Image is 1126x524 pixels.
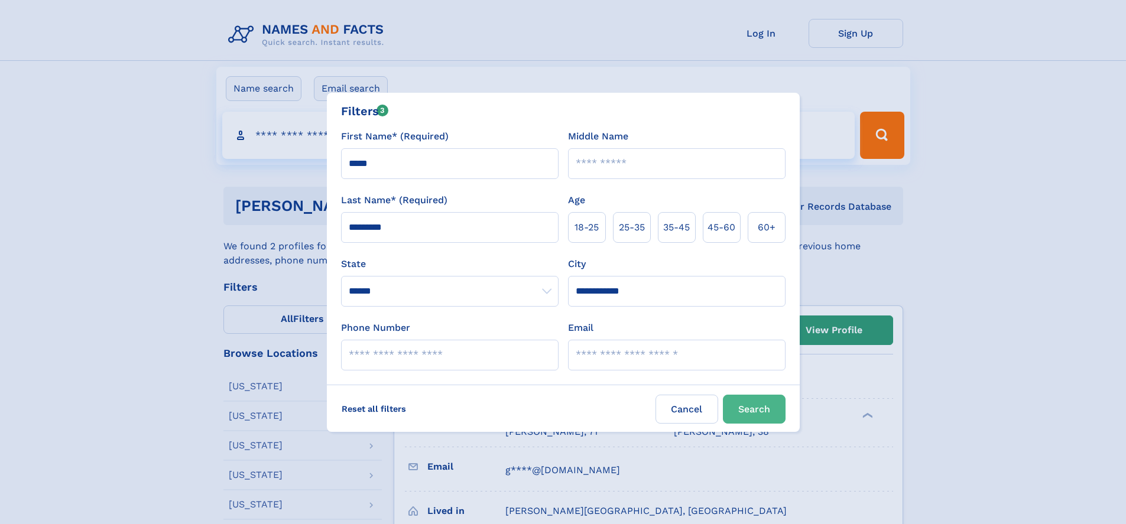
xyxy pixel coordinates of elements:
[568,193,585,207] label: Age
[708,220,735,235] span: 45‑60
[334,395,414,423] label: Reset all filters
[341,102,389,120] div: Filters
[568,321,593,335] label: Email
[341,321,410,335] label: Phone Number
[663,220,690,235] span: 35‑45
[656,395,718,424] label: Cancel
[341,193,447,207] label: Last Name* (Required)
[341,129,449,144] label: First Name* (Required)
[575,220,599,235] span: 18‑25
[568,257,586,271] label: City
[568,129,628,144] label: Middle Name
[341,257,559,271] label: State
[723,395,786,424] button: Search
[758,220,775,235] span: 60+
[619,220,645,235] span: 25‑35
